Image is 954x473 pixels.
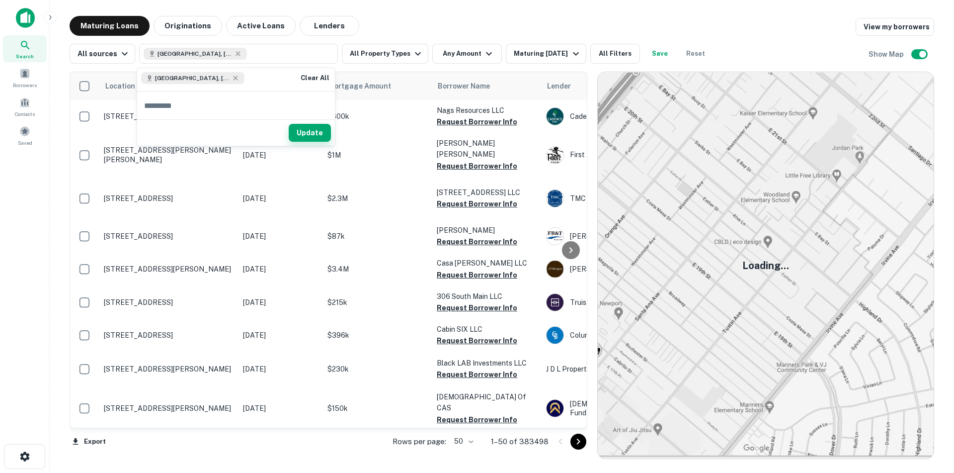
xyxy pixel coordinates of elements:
[104,404,233,413] p: [STREET_ADDRESS][PERSON_NAME]
[570,434,586,450] button: Go to next page
[491,436,549,448] p: 1–50 of 383498
[437,369,517,380] button: Request Borrower Info
[243,364,318,375] p: [DATE]
[450,434,475,449] div: 50
[437,236,517,248] button: Request Borrower Info
[154,16,222,36] button: Originations
[327,264,427,275] p: $3.4M
[243,150,318,161] p: [DATE]
[105,80,135,92] span: Location
[70,434,108,449] button: Export
[437,324,536,335] p: Cabin SIX LLC
[438,80,490,92] span: Borrower Name
[299,72,331,84] button: Clear All
[437,291,536,302] p: 306 South Main LLC
[289,124,331,142] button: Update
[104,146,233,164] p: [STREET_ADDRESS][PERSON_NAME][PERSON_NAME]
[3,122,47,149] a: Saved
[547,228,563,245] img: picture
[18,139,32,147] span: Saved
[104,112,233,121] p: [STREET_ADDRESS]
[437,105,536,116] p: Nags Resources LLC
[158,49,232,58] span: [GEOGRAPHIC_DATA], [GEOGRAPHIC_DATA], [GEOGRAPHIC_DATA]
[226,16,296,36] button: Active Loans
[393,436,446,448] p: Rows per page:
[327,330,427,341] p: $396k
[546,326,695,344] div: Columbia Bank
[3,64,47,91] a: Borrowers
[104,331,233,340] p: [STREET_ADDRESS]
[243,297,318,308] p: [DATE]
[856,18,934,36] a: View my borrowers
[13,81,37,89] span: Borrowers
[506,44,586,64] button: Maturing [DATE]
[70,44,135,64] button: All sources
[327,297,427,308] p: $215k
[590,44,640,64] button: All Filters
[437,160,517,172] button: Request Borrower Info
[327,193,427,204] p: $2.3M
[3,35,47,62] a: Search
[904,393,954,441] div: Chat Widget
[15,110,35,118] span: Contacts
[16,8,35,28] img: capitalize-icon.png
[546,293,695,311] div: Truist
[243,231,318,242] p: [DATE]
[546,146,695,164] div: First National Bancshares Inc/ks/
[328,80,404,92] span: Mortgage Amount
[243,193,318,204] p: [DATE]
[300,16,359,36] button: Lenders
[546,107,695,125] div: Cadence Bank
[3,93,47,120] div: Contacts
[437,335,517,347] button: Request Borrower Info
[437,269,517,281] button: Request Borrower Info
[327,150,427,161] p: $1M
[437,258,536,269] p: Casa [PERSON_NAME] LLC
[547,190,563,207] img: picture
[432,44,502,64] button: Any Amount
[432,72,541,100] th: Borrower Name
[104,265,233,274] p: [STREET_ADDRESS][PERSON_NAME]
[104,365,233,374] p: [STREET_ADDRESS][PERSON_NAME]
[547,80,571,92] span: Lender
[342,44,428,64] button: All Property Types
[546,399,695,417] div: [DEMOGRAPHIC_DATA] Extension Fund, Lcef
[99,72,238,100] th: Location
[243,330,318,341] p: [DATE]
[547,294,563,311] img: picture
[70,16,150,36] button: Maturing Loans
[437,187,536,198] p: [STREET_ADDRESS] LLC
[547,147,563,164] img: picture
[437,391,536,413] p: [DEMOGRAPHIC_DATA] Of CAS
[327,364,427,375] p: $230k
[139,44,338,64] button: [GEOGRAPHIC_DATA], [GEOGRAPHIC_DATA], [GEOGRAPHIC_DATA]
[16,52,34,60] span: Search
[243,403,318,414] p: [DATE]
[546,364,695,375] p: J D L Properties INC
[680,44,712,64] button: Reset
[541,72,700,100] th: Lender
[644,44,676,64] button: Save your search to get updates of matches that match your search criteria.
[546,260,695,278] div: [PERSON_NAME]
[243,264,318,275] p: [DATE]
[437,302,517,314] button: Request Borrower Info
[869,49,905,60] h6: Show Map
[104,298,233,307] p: [STREET_ADDRESS]
[155,74,230,83] span: [GEOGRAPHIC_DATA], [GEOGRAPHIC_DATA], [GEOGRAPHIC_DATA]
[437,358,536,369] p: Black LAB Investments LLC
[547,400,563,417] img: picture
[546,227,695,245] div: [PERSON_NAME] Bank & Trust
[547,108,563,125] img: picture
[437,225,536,236] p: [PERSON_NAME]
[104,194,233,203] p: [STREET_ADDRESS]
[322,72,432,100] th: Mortgage Amount
[327,231,427,242] p: $87k
[78,48,131,60] div: All sources
[514,48,581,60] div: Maturing [DATE]
[327,403,427,414] p: $150k
[547,261,563,278] img: picture
[742,258,789,273] h5: Loading...
[437,414,517,426] button: Request Borrower Info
